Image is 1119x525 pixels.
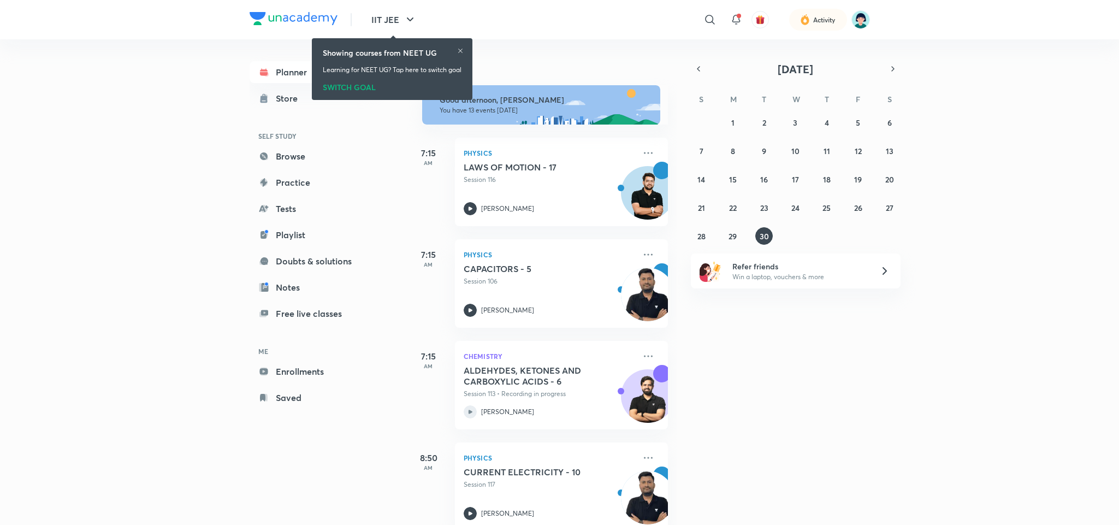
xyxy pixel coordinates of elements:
button: September 5, 2025 [849,114,867,131]
button: September 6, 2025 [881,114,898,131]
p: Session 116 [464,175,635,185]
button: September 17, 2025 [786,170,804,188]
button: avatar [751,11,769,28]
a: Enrollments [250,361,376,382]
h5: 7:15 [407,146,451,160]
img: Company Logo [250,12,338,25]
button: September 12, 2025 [849,142,867,160]
img: referral [700,260,721,282]
h5: CAPACITORS - 5 [464,263,600,274]
button: September 15, 2025 [724,170,742,188]
abbr: September 30, 2025 [760,231,769,241]
h6: Refer friends [732,261,867,272]
p: Session 117 [464,480,635,489]
a: Tests [250,198,376,220]
abbr: September 29, 2025 [729,231,737,241]
h4: [DATE] [422,61,679,74]
a: Notes [250,276,376,298]
p: Physics [464,146,635,160]
h5: 7:15 [407,350,451,363]
button: September 20, 2025 [881,170,898,188]
button: September 28, 2025 [692,227,710,245]
h5: LAWS OF MOTION - 17 [464,162,600,173]
a: Saved [250,387,376,409]
abbr: September 24, 2025 [791,203,800,213]
a: Practice [250,172,376,193]
abbr: September 11, 2025 [824,146,830,156]
p: [PERSON_NAME] [481,305,534,315]
img: avatar [755,15,765,25]
abbr: September 26, 2025 [854,203,862,213]
a: Company Logo [250,12,338,28]
abbr: Monday [730,94,737,104]
abbr: September 4, 2025 [825,117,829,128]
p: Win a laptop, vouchers & more [732,272,867,282]
button: September 24, 2025 [786,199,804,216]
button: September 9, 2025 [755,142,773,160]
a: Browse [250,145,376,167]
button: September 13, 2025 [881,142,898,160]
abbr: September 12, 2025 [855,146,862,156]
div: Store [276,92,304,105]
p: Physics [464,451,635,464]
abbr: September 5, 2025 [856,117,860,128]
span: [DATE] [778,62,813,76]
button: September 8, 2025 [724,142,742,160]
img: afternoon [422,85,660,125]
button: September 23, 2025 [755,199,773,216]
abbr: September 25, 2025 [822,203,831,213]
abbr: September 9, 2025 [762,146,766,156]
p: Physics [464,248,635,261]
abbr: September 8, 2025 [731,146,735,156]
button: September 30, 2025 [755,227,773,245]
p: [PERSON_NAME] [481,204,534,214]
button: September 2, 2025 [755,114,773,131]
button: September 19, 2025 [849,170,867,188]
button: September 26, 2025 [849,199,867,216]
h6: ME [250,342,376,361]
abbr: September 18, 2025 [823,174,831,185]
p: AM [407,160,451,166]
abbr: September 28, 2025 [697,231,706,241]
button: September 1, 2025 [724,114,742,131]
abbr: September 16, 2025 [760,174,768,185]
abbr: Tuesday [762,94,766,104]
h6: SELF STUDY [250,127,376,145]
abbr: September 13, 2025 [886,146,893,156]
button: September 21, 2025 [692,199,710,216]
abbr: September 6, 2025 [887,117,892,128]
h5: CURRENT ELECTRICITY - 10 [464,467,600,477]
button: September 7, 2025 [692,142,710,160]
button: September 14, 2025 [692,170,710,188]
a: Doubts & solutions [250,250,376,272]
img: Priyanka Buty [851,10,870,29]
button: September 11, 2025 [818,142,836,160]
button: September 4, 2025 [818,114,836,131]
p: [PERSON_NAME] [481,407,534,417]
abbr: September 14, 2025 [697,174,705,185]
img: Avatar [621,172,674,225]
abbr: Friday [856,94,860,104]
abbr: Thursday [825,94,829,104]
abbr: September 21, 2025 [698,203,705,213]
p: You have 13 events [DATE] [440,106,650,115]
p: Session 106 [464,276,635,286]
abbr: September 2, 2025 [762,117,766,128]
img: Avatar [621,375,674,428]
img: activity [800,13,810,26]
abbr: September 1, 2025 [731,117,735,128]
h5: 8:50 [407,451,451,464]
button: September 27, 2025 [881,199,898,216]
a: Planner [250,61,376,83]
p: AM [407,261,451,268]
abbr: September 17, 2025 [792,174,799,185]
abbr: September 23, 2025 [760,203,768,213]
button: September 10, 2025 [786,142,804,160]
p: AM [407,363,451,369]
abbr: September 15, 2025 [729,174,737,185]
h6: Showing courses from NEET UG [323,47,437,58]
p: Learning for NEET UG? Tap here to switch goal [323,65,461,75]
a: Free live classes [250,303,376,325]
button: IIT JEE [365,9,423,31]
p: [PERSON_NAME] [481,509,534,518]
